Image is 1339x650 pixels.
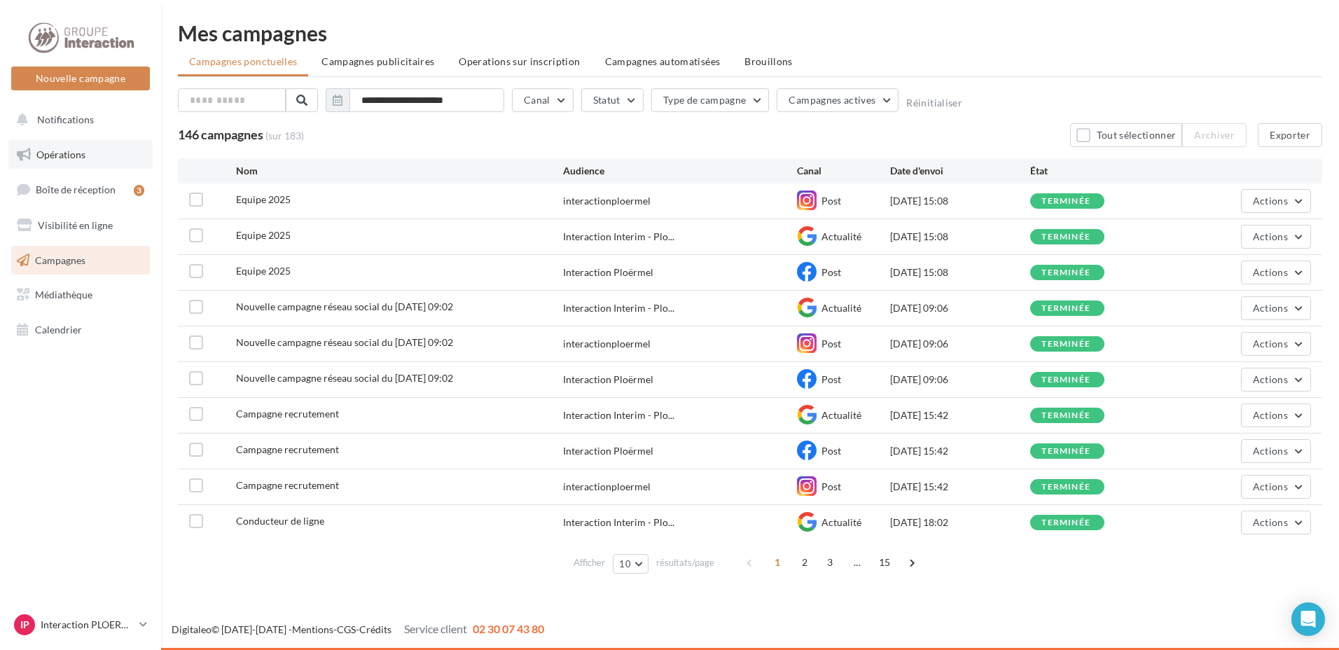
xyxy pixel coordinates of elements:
span: Opérations [36,148,85,160]
button: Nouvelle campagne [11,67,150,90]
div: terminée [1041,447,1090,456]
span: Actions [1253,338,1288,350]
span: Notifications [37,113,94,125]
span: Actions [1253,195,1288,207]
div: terminée [1041,340,1090,349]
div: [DATE] 15:08 [890,230,1030,244]
span: Actions [1253,373,1288,385]
span: résultats/page [656,556,714,569]
span: Conducteur de ligne [236,515,324,527]
a: Visibilité en ligne [8,211,153,240]
button: Actions [1241,439,1311,463]
a: CGS [337,623,356,635]
span: Boîte de réception [36,184,116,195]
span: Actualité [821,409,861,421]
span: (sur 183) [265,129,304,143]
a: Opérations [8,140,153,170]
span: Actualité [821,516,861,528]
button: Actions [1241,511,1311,534]
div: Interaction Ploërmel [563,444,653,458]
span: Nouvelle campagne réseau social du 04-09-2025 09:02 [236,372,453,384]
div: [DATE] 09:06 [890,301,1030,315]
div: interactionploermel [563,480,651,494]
span: Actions [1253,516,1288,528]
span: Equipe 2025 [236,229,291,241]
button: 10 [613,554,648,574]
div: terminée [1041,233,1090,242]
div: [DATE] 09:06 [890,373,1030,387]
span: Post [821,338,841,350]
span: Equipe 2025 [236,265,291,277]
button: Actions [1241,368,1311,392]
span: Interaction Interim - Plo... [563,516,674,530]
div: [DATE] 15:08 [890,265,1030,279]
div: [DATE] 15:42 [890,444,1030,458]
div: Interaction Ploërmel [563,373,653,387]
span: © [DATE]-[DATE] - - - [172,623,544,635]
div: 3 [134,185,144,196]
a: Boîte de réception3 [8,174,153,205]
span: Actions [1253,266,1288,278]
span: 1 [766,551,789,574]
span: Calendrier [35,324,82,336]
span: 3 [819,551,841,574]
a: Crédits [359,623,391,635]
span: Campagnes [35,254,85,265]
button: Actions [1241,403,1311,427]
button: Actions [1241,225,1311,249]
span: Equipe 2025 [236,193,291,205]
span: 2 [793,551,816,574]
span: Interaction Interim - Plo... [563,408,674,422]
div: Open Intercom Messenger [1291,602,1325,636]
span: ... [846,551,868,574]
div: [DATE] 15:42 [890,480,1030,494]
span: Campagnes publicitaires [321,55,434,67]
div: interactionploermel [563,337,651,351]
span: Actions [1253,409,1288,421]
button: Réinitialiser [906,97,962,109]
button: Notifications [8,105,147,134]
span: Actions [1253,302,1288,314]
button: Statut [581,88,644,112]
div: Date d'envoi [890,164,1030,178]
button: Archiver [1182,123,1247,147]
button: Actions [1241,296,1311,320]
button: Canal [512,88,574,112]
div: terminée [1041,411,1090,420]
span: Actions [1253,480,1288,492]
button: Actions [1241,332,1311,356]
button: Actions [1241,261,1311,284]
div: Canal [797,164,890,178]
div: terminée [1041,197,1090,206]
span: Actions [1253,230,1288,242]
span: Interaction Interim - Plo... [563,230,674,244]
span: Afficher [574,556,605,569]
span: Campagne recrutement [236,443,339,455]
div: interactionploermel [563,194,651,208]
span: 02 30 07 43 80 [473,622,544,635]
div: terminée [1041,518,1090,527]
div: terminée [1041,375,1090,385]
span: Campagne recrutement [236,479,339,491]
div: [DATE] 18:02 [890,516,1030,530]
span: IP [20,618,29,632]
span: Post [821,266,841,278]
span: Campagnes actives [789,94,875,106]
span: Post [821,480,841,492]
span: Campagnes automatisées [605,55,721,67]
span: 15 [873,551,896,574]
a: Digitaleo [172,623,211,635]
span: Actualité [821,302,861,314]
span: Operations sur inscription [459,55,580,67]
div: [DATE] 09:06 [890,337,1030,351]
div: [DATE] 15:42 [890,408,1030,422]
span: Brouillons [744,55,793,67]
span: Nouvelle campagne réseau social du 04-09-2025 09:02 [236,336,453,348]
button: Type de campagne [651,88,770,112]
span: Interaction Interim - Plo... [563,301,674,315]
button: Exporter [1258,123,1322,147]
div: Audience [563,164,797,178]
span: Post [821,195,841,207]
div: terminée [1041,268,1090,277]
span: Actualité [821,230,861,242]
